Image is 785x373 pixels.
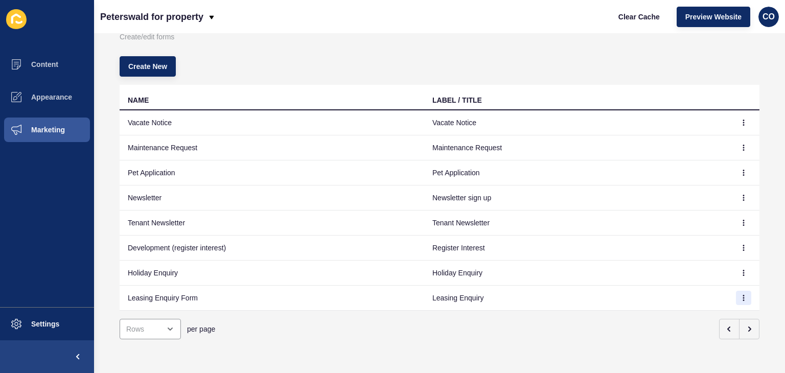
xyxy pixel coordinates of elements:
[187,324,215,334] span: per page
[128,95,149,105] div: NAME
[424,261,729,286] td: Holiday Enquiry
[610,7,668,27] button: Clear Cache
[120,236,424,261] td: Development (register interest)
[424,211,729,236] td: Tenant Newsletter
[120,211,424,236] td: Tenant Newsletter
[424,185,729,211] td: Newsletter sign up
[128,61,167,72] span: Create New
[763,12,775,22] span: CO
[677,7,750,27] button: Preview Website
[100,4,203,30] p: Peterswald for property
[424,236,729,261] td: Register Interest
[120,286,424,311] td: Leasing Enquiry Form
[424,135,729,160] td: Maintenance Request
[120,135,424,160] td: Maintenance Request
[685,12,742,22] span: Preview Website
[424,286,729,311] td: Leasing Enquiry
[120,110,424,135] td: Vacate Notice
[432,95,482,105] div: LABEL / TITLE
[618,12,660,22] span: Clear Cache
[120,261,424,286] td: Holiday Enquiry
[424,110,729,135] td: Vacate Notice
[120,319,181,339] div: open menu
[120,160,424,185] td: Pet Application
[424,160,729,185] td: Pet Application
[120,26,759,48] p: Create/edit forms
[120,56,176,77] button: Create New
[120,185,424,211] td: Newsletter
